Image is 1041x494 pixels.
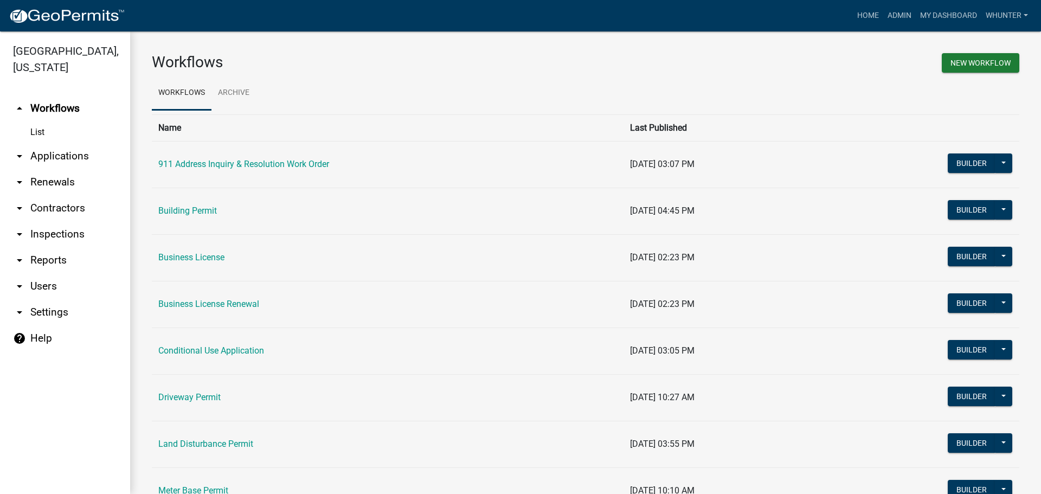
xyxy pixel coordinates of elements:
span: [DATE] 02:23 PM [630,299,695,309]
i: arrow_drop_down [13,150,26,163]
span: [DATE] 03:07 PM [630,159,695,169]
button: Builder [948,153,995,173]
span: [DATE] 03:05 PM [630,345,695,356]
a: Admin [883,5,916,26]
a: Land Disturbance Permit [158,439,253,449]
i: arrow_drop_down [13,306,26,319]
a: Building Permit [158,206,217,216]
a: My Dashboard [916,5,981,26]
button: Builder [948,200,995,220]
button: New Workflow [942,53,1019,73]
a: Home [853,5,883,26]
a: Archive [211,76,256,111]
th: Last Published [624,114,820,141]
a: Business License Renewal [158,299,259,309]
i: arrow_drop_down [13,254,26,267]
span: [DATE] 10:27 AM [630,392,695,402]
th: Name [152,114,624,141]
button: Builder [948,247,995,266]
a: Conditional Use Application [158,345,264,356]
i: arrow_drop_down [13,280,26,293]
i: help [13,332,26,345]
a: 911 Address Inquiry & Resolution Work Order [158,159,329,169]
i: arrow_drop_up [13,102,26,115]
span: [DATE] 03:55 PM [630,439,695,449]
button: Builder [948,433,995,453]
i: arrow_drop_down [13,202,26,215]
button: Builder [948,387,995,406]
h3: Workflows [152,53,577,72]
i: arrow_drop_down [13,228,26,241]
a: whunter [981,5,1032,26]
button: Builder [948,340,995,360]
button: Builder [948,293,995,313]
i: arrow_drop_down [13,176,26,189]
a: Workflows [152,76,211,111]
a: Driveway Permit [158,392,221,402]
span: [DATE] 04:45 PM [630,206,695,216]
span: [DATE] 02:23 PM [630,252,695,262]
a: Business License [158,252,224,262]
